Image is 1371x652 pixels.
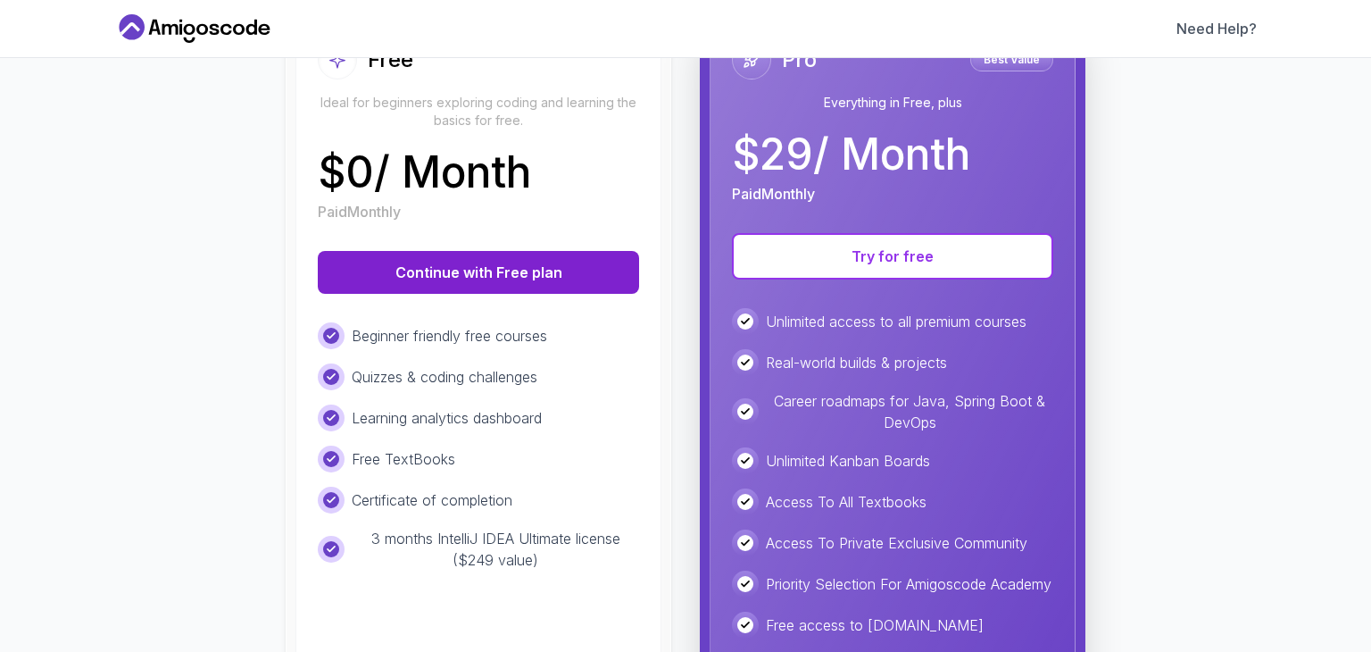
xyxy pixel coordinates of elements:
[766,450,930,472] p: Unlimited Kanban Boards
[732,183,815,205] p: Paid Monthly
[352,325,547,347] p: Beginner friendly free courses
[766,614,984,636] p: Free access to [DOMAIN_NAME]
[732,233,1053,280] button: Try for free
[766,491,926,513] p: Access To All Textbooks
[318,151,531,194] p: $ 0 / Month
[352,448,455,470] p: Free TextBooks
[352,489,512,511] p: Certificate of completion
[352,366,537,388] p: Quizzes & coding challenges
[732,133,970,176] p: $ 29 / Month
[973,51,1051,69] p: Best Value
[318,201,401,222] p: Paid Monthly
[1176,18,1257,39] a: Need Help?
[782,46,817,74] h2: Pro
[766,352,947,373] p: Real-world builds & projects
[318,251,639,294] button: Continue with Free plan
[766,311,1026,332] p: Unlimited access to all premium courses
[766,532,1027,554] p: Access To Private Exclusive Community
[766,390,1053,433] p: Career roadmaps for Java, Spring Boot & DevOps
[352,407,542,429] p: Learning analytics dashboard
[766,573,1051,595] p: Priority Selection For Amigoscode Academy
[318,94,639,130] p: Ideal for beginners exploring coding and learning the basics for free.
[732,94,1053,112] p: Everything in Free, plus
[352,528,639,571] p: 3 months IntelliJ IDEA Ultimate license ($249 value)
[368,46,413,74] h2: Free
